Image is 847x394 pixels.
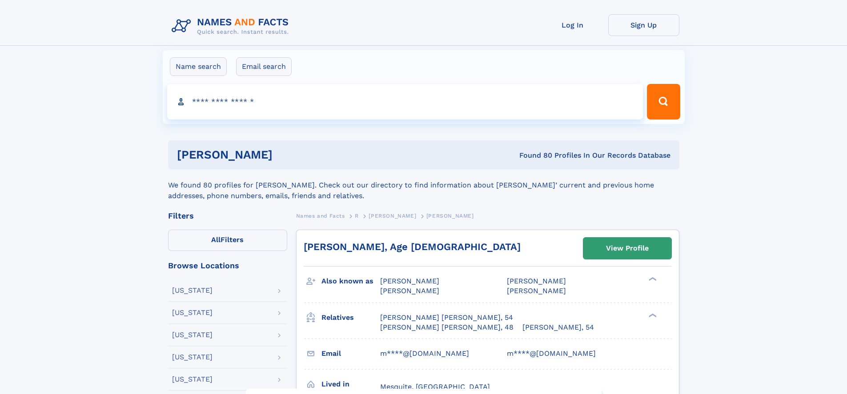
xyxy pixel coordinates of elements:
[168,230,287,251] label: Filters
[647,84,680,119] button: Search Button
[380,382,490,391] span: Mesquite, [GEOGRAPHIC_DATA]
[369,210,416,221] a: [PERSON_NAME]
[172,309,213,316] div: [US_STATE]
[646,276,657,282] div: ❯
[369,213,416,219] span: [PERSON_NAME]
[167,84,643,119] input: search input
[321,274,380,289] h3: Also known as
[608,14,679,36] a: Sign Up
[426,213,474,219] span: [PERSON_NAME]
[170,57,227,76] label: Name search
[537,14,608,36] a: Log In
[606,238,649,259] div: View Profile
[296,210,345,221] a: Names and Facts
[321,310,380,325] h3: Relatives
[321,377,380,392] h3: Lived in
[168,262,287,270] div: Browse Locations
[172,354,213,361] div: [US_STATE]
[380,322,514,332] a: [PERSON_NAME] [PERSON_NAME], 48
[583,238,671,259] a: View Profile
[380,313,513,322] a: [PERSON_NAME] [PERSON_NAME], 54
[168,14,296,38] img: Logo Names and Facts
[380,287,439,295] span: [PERSON_NAME]
[507,277,566,285] span: [PERSON_NAME]
[177,149,396,160] h1: [PERSON_NAME]
[172,331,213,338] div: [US_STATE]
[168,169,679,201] div: We found 80 profiles for [PERSON_NAME]. Check out our directory to find information about [PERSON...
[507,287,566,295] span: [PERSON_NAME]
[172,287,213,294] div: [US_STATE]
[522,322,594,332] a: [PERSON_NAME], 54
[355,210,359,221] a: R
[168,212,287,220] div: Filters
[380,277,439,285] span: [PERSON_NAME]
[172,376,213,383] div: [US_STATE]
[321,346,380,361] h3: Email
[396,151,670,160] div: Found 80 Profiles In Our Records Database
[355,213,359,219] span: R
[304,241,521,252] a: [PERSON_NAME], Age [DEMOGRAPHIC_DATA]
[211,235,221,244] span: All
[236,57,292,76] label: Email search
[646,312,657,318] div: ❯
